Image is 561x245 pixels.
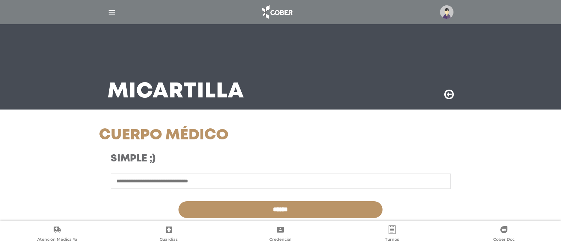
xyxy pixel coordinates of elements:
[111,153,326,165] h3: Simple ;)
[493,237,515,243] span: Cober Doc
[1,225,113,244] a: Atención Médica Ya
[336,225,448,244] a: Turnos
[258,4,296,21] img: logo_cober_home-white.png
[385,237,399,243] span: Turnos
[440,5,453,19] img: profile-placeholder.svg
[160,237,178,243] span: Guardias
[108,8,116,17] img: Cober_menu-lines-white.svg
[37,237,77,243] span: Atención Médica Ya
[448,225,560,244] a: Cober Doc
[99,127,338,144] h1: Cuerpo Médico
[113,225,225,244] a: Guardias
[108,82,244,101] h3: Mi Cartilla
[269,237,291,243] span: Credencial
[225,225,336,244] a: Credencial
